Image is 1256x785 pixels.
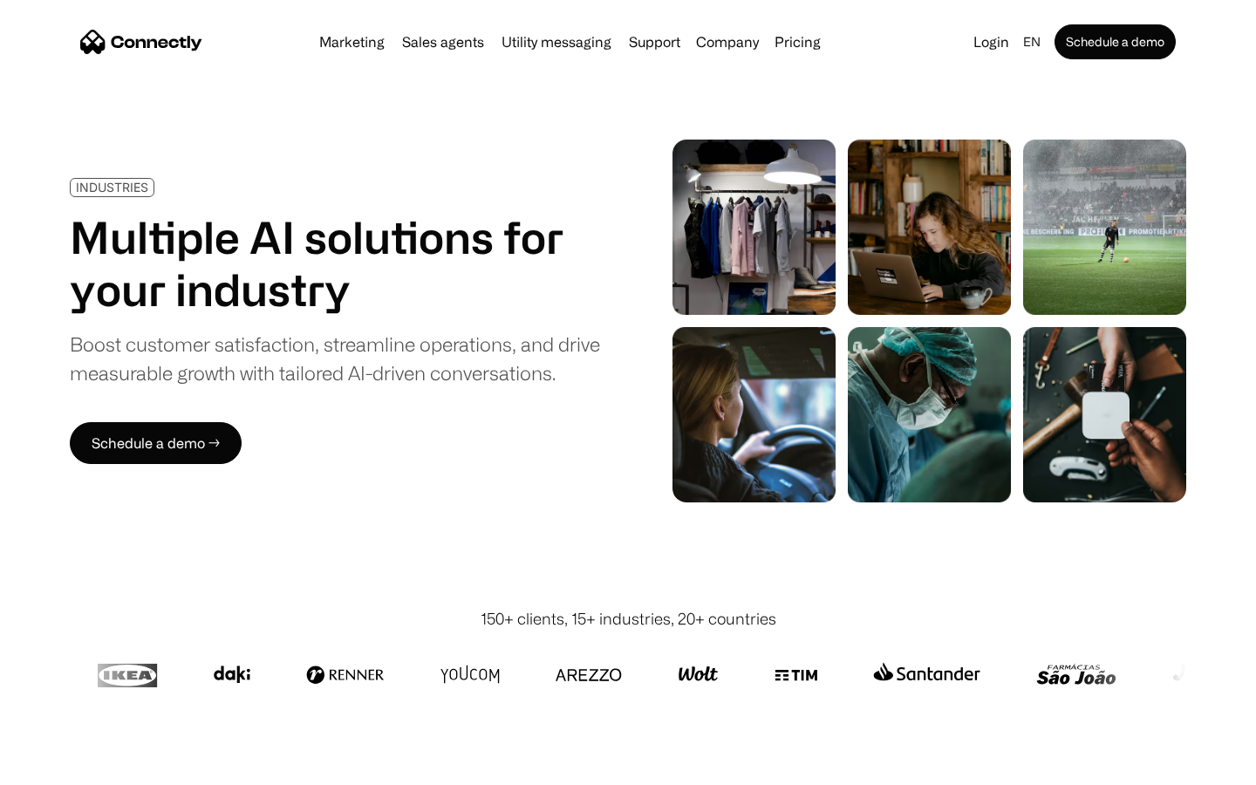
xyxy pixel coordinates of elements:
a: Pricing [768,35,828,49]
div: INDUSTRIES [76,181,148,194]
a: Login [966,30,1016,54]
div: en [1023,30,1041,54]
a: Support [622,35,687,49]
div: Company [696,30,759,54]
a: Sales agents [395,35,491,49]
h1: Multiple AI solutions for your industry [70,211,600,316]
a: Schedule a demo [1055,24,1176,59]
div: 150+ clients, 15+ industries, 20+ countries [481,607,776,631]
a: Marketing [312,35,392,49]
aside: Language selected: English [17,753,105,779]
div: Boost customer satisfaction, streamline operations, and drive measurable growth with tailored AI-... [70,330,600,387]
ul: Language list [35,754,105,779]
a: Schedule a demo → [70,422,242,464]
a: Utility messaging [495,35,618,49]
